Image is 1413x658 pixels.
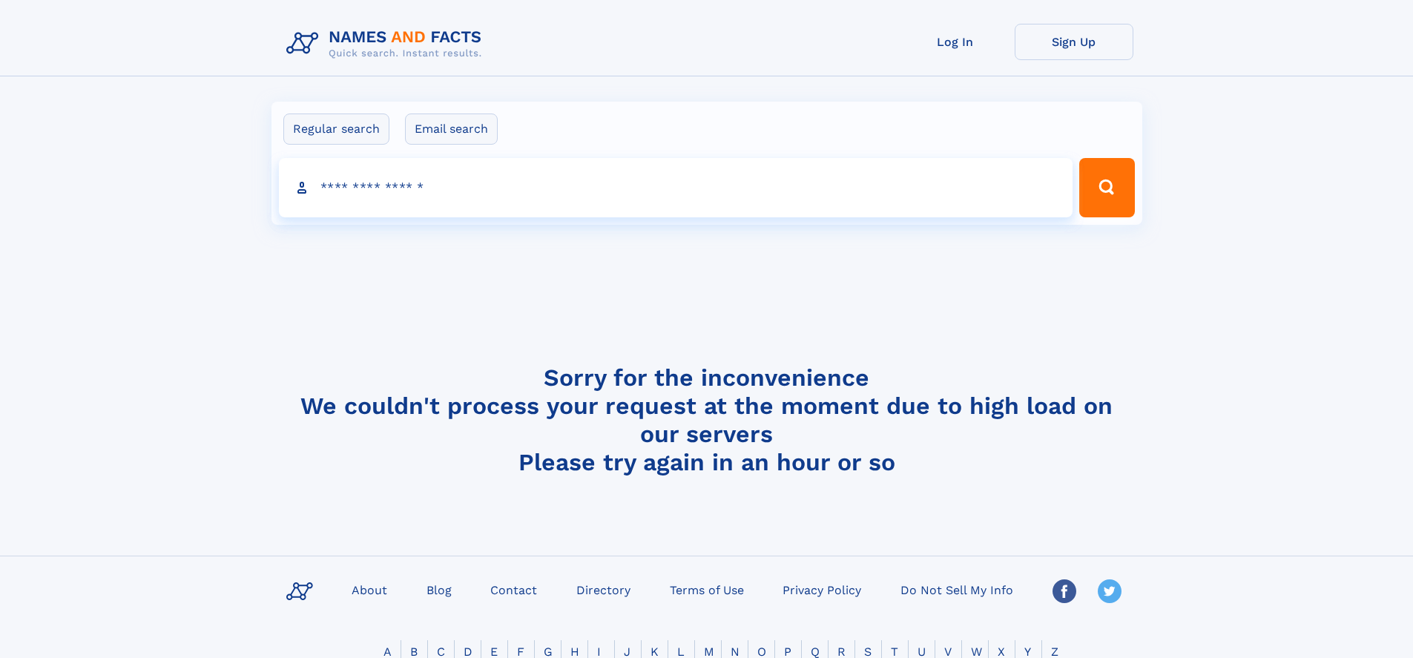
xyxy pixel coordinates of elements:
a: Contact [484,579,543,600]
label: Email search [405,113,498,145]
a: Blog [421,579,458,600]
a: Terms of Use [664,579,750,600]
a: Sign Up [1015,24,1133,60]
button: Search Button [1079,158,1134,217]
a: Log In [896,24,1015,60]
a: Do Not Sell My Info [895,579,1019,600]
h4: Sorry for the inconvenience We couldn't process your request at the moment due to high load on ou... [280,363,1133,476]
a: Privacy Policy [777,579,867,600]
a: Directory [570,579,636,600]
img: Facebook [1053,579,1076,603]
img: Logo Names and Facts [280,24,494,64]
a: About [346,579,393,600]
img: Twitter [1098,579,1121,603]
label: Regular search [283,113,389,145]
input: search input [279,158,1073,217]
